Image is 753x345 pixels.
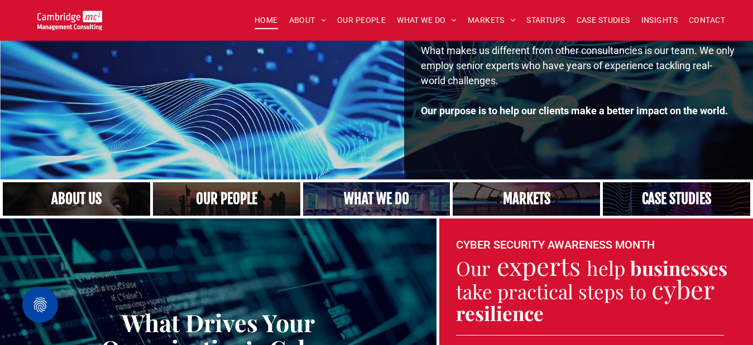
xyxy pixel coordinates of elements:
[303,182,450,216] a: A yoga teacher lifting his whole body off the ground in the peacock pose, digital infrastructure
[456,255,491,281] span: Our
[521,12,570,29] a: STARTUPS
[3,182,150,216] a: Close up of woman's face, centered on her eyes, digital infrastructure
[453,182,600,216] a: digital transformation
[636,12,683,29] a: INSIGHTS
[456,300,544,326] strong: resilience
[421,105,728,116] strong: Our purpose is to help our clients make a better impact on the world.
[571,12,636,29] a: CASE STUDIES
[497,249,581,282] span: experts
[630,255,727,281] strong: businesses
[683,12,731,29] a: CONTACT
[148,181,305,217] a: A crowd in silhouette at sunset, on a rise or lookout point, digital transformation
[462,12,521,29] a: MARKETS
[587,255,625,281] span: help
[37,11,102,31] img: Go to Homepage
[603,182,750,216] a: digital infrastructure
[391,12,462,29] a: WHAT WE DO
[284,12,332,29] a: ABOUT
[332,12,391,29] a: OUR PEOPLE
[37,12,102,24] a: Your Business Transformed | Cambridge Management Consulting
[421,45,735,86] span: What makes us different from other consultancies is our team. We only employ senior experts who h...
[456,238,655,251] font: CYBER SECURITY AWARENESS MONTH
[249,12,284,29] a: HOME
[651,272,714,305] span: cyber
[456,278,646,304] span: take practical steps to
